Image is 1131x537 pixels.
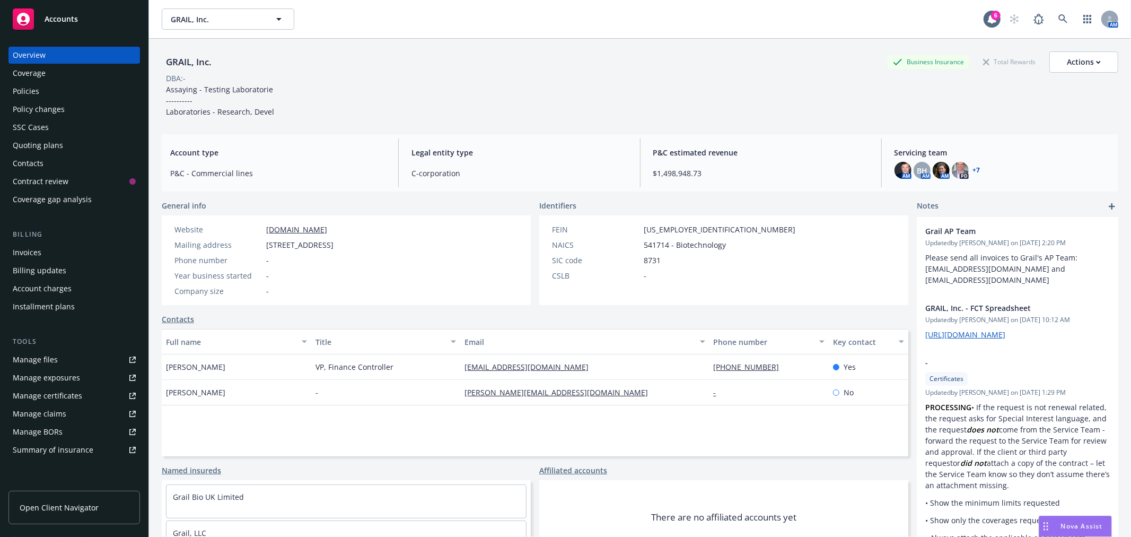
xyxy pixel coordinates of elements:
span: Updated by [PERSON_NAME] on [DATE] 1:29 PM [925,388,1110,397]
div: Coverage gap analysis [13,191,92,208]
span: General info [162,200,206,211]
div: Tools [8,336,140,347]
div: Drag to move [1039,516,1053,536]
a: Contacts [8,155,140,172]
span: Assaying - Testing Laboratorie ---------- Laboratories - Research, Devel [166,84,274,117]
div: Title [315,336,445,348]
div: GRAIL, Inc. [162,55,216,69]
div: Policy changes [13,101,65,118]
span: Identifiers [539,200,576,211]
span: Please send all invoices to Grail's AP Team: [EMAIL_ADDRESS][DOMAIN_NAME] and [EMAIL_ADDRESS][DOM... [925,253,1080,285]
div: NAICS [552,239,639,250]
div: Manage files [13,351,58,368]
span: 8731 [644,255,661,266]
button: Nova Assist [1039,516,1112,537]
span: Nova Assist [1061,522,1103,531]
div: Billing [8,229,140,240]
span: [PERSON_NAME] [166,361,225,373]
div: Phone number [714,336,813,348]
a: Start snowing [1004,8,1025,30]
div: Installment plans [13,298,75,315]
a: Overview [8,47,140,64]
span: P&C - Commercial lines [170,168,385,179]
span: Servicing team [895,147,1110,158]
a: [EMAIL_ADDRESS][DOMAIN_NAME] [464,362,597,372]
span: There are no affiliated accounts yet [651,511,796,524]
button: GRAIL, Inc. [162,8,294,30]
div: Key contact [833,336,892,348]
div: Billing updates [13,262,66,279]
a: Quoting plans [8,137,140,154]
span: $1,498,948.73 [653,168,869,179]
p: • Show only the coverages requested [925,515,1110,526]
span: P&C estimated revenue [653,147,869,158]
p: • Show the minimum limits requested [925,497,1110,508]
a: Manage exposures [8,369,140,386]
div: Email [464,336,693,348]
div: Summary of insurance [13,441,93,458]
span: GRAIL, Inc. - FCT Spreadsheet [925,302,1082,314]
p: • If the request is not renewal related, the request asks for Special Interest language, and the ... [925,402,1110,491]
span: Yes [844,361,856,373]
button: Phone number [709,329,829,354]
a: Policies [8,83,140,100]
a: SSC Cases [8,119,140,136]
div: Business Insurance [888,55,969,68]
a: Installment plans [8,298,140,315]
div: Manage certificates [13,387,82,404]
a: add [1106,200,1118,213]
img: photo [895,162,911,179]
div: Total Rewards [978,55,1041,68]
span: Accounts [45,15,78,23]
div: Website [174,224,262,235]
div: Company size [174,285,262,297]
a: Billing updates [8,262,140,279]
div: Invoices [13,244,41,261]
span: - [266,285,269,297]
span: Account type [170,147,385,158]
div: Manage exposures [13,369,80,386]
a: Invoices [8,244,140,261]
span: [US_EMPLOYER_IDENTIFICATION_NUMBER] [644,224,795,235]
span: - [925,357,1082,368]
button: Full name [162,329,311,354]
a: Coverage gap analysis [8,191,140,208]
a: Account charges [8,280,140,297]
div: FEIN [552,224,639,235]
img: photo [933,162,950,179]
button: Key contact [829,329,908,354]
a: [URL][DOMAIN_NAME] [925,330,1005,340]
a: - [714,387,725,397]
a: Contract review [8,173,140,190]
div: SSC Cases [13,119,49,136]
div: Policies [13,83,39,100]
div: Year business started [174,270,262,281]
a: Accounts [8,4,140,34]
div: Manage claims [13,405,66,422]
img: photo [952,162,969,179]
div: 6 [991,11,1001,20]
div: DBA: - [166,73,186,84]
span: Open Client Navigator [20,502,99,513]
a: Manage BORs [8,423,140,440]
a: Policy changes [8,101,140,118]
a: Contacts [162,314,194,325]
div: CSLB [552,270,639,281]
a: Summary of insurance [8,441,140,458]
span: [PERSON_NAME] [166,387,225,398]
span: VP, Finance Controller [315,361,393,373]
span: Notes [917,200,939,213]
a: Coverage [8,65,140,82]
a: Grail Bio UK Limited [173,492,244,502]
div: Mailing address [174,239,262,250]
span: Certificates [930,374,963,384]
a: Report a Bug [1028,8,1049,30]
span: - [266,255,269,266]
a: [PHONE_NUMBER] [714,362,788,372]
span: C-corporation [411,168,627,179]
span: BH [917,165,927,176]
a: Named insureds [162,465,221,476]
div: Grail AP TeamUpdatedby [PERSON_NAME] on [DATE] 2:20 PMPlease send all invoices to Grail's AP Team... [917,217,1118,294]
div: Coverage [13,65,46,82]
